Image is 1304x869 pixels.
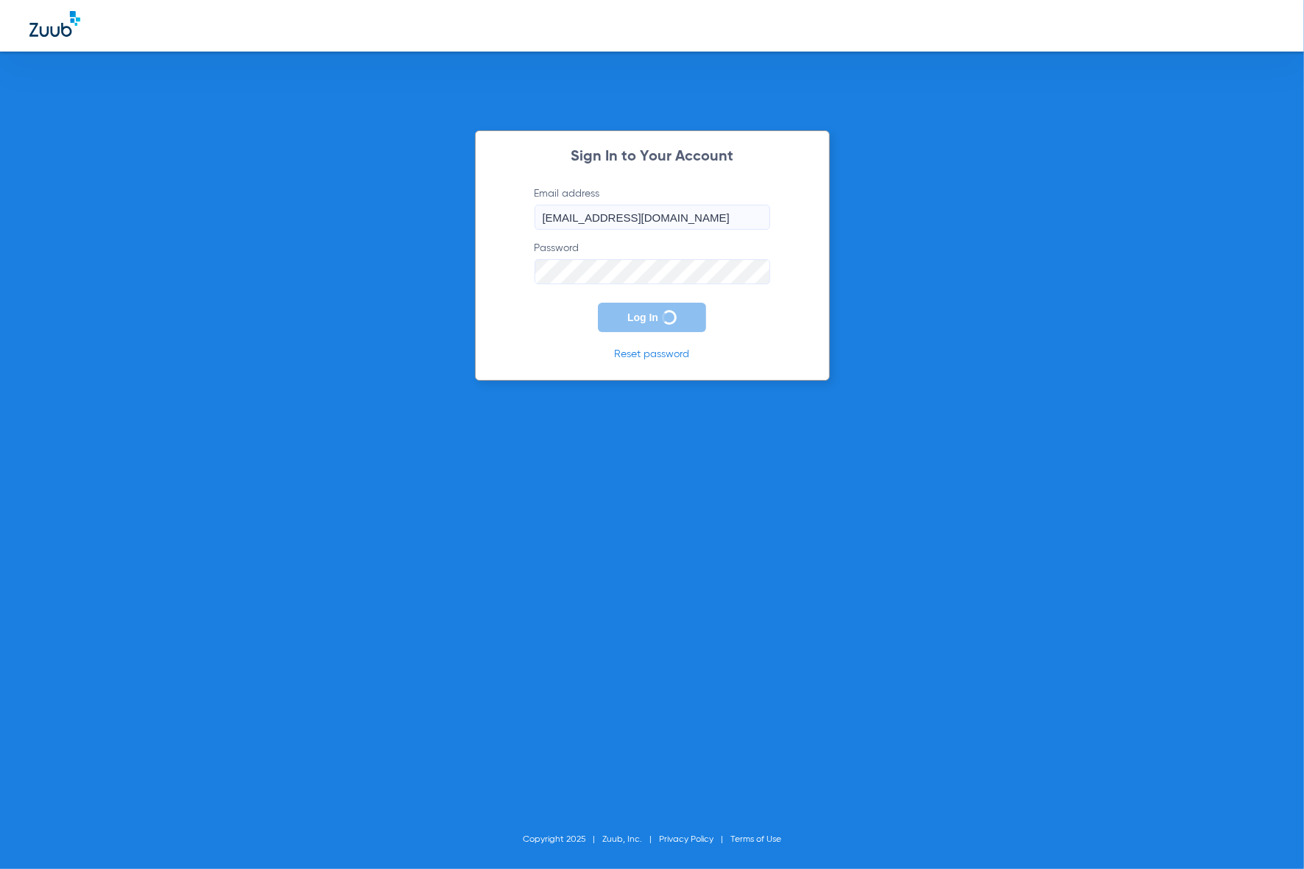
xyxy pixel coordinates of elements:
a: Reset password [615,349,690,359]
img: Zuub Logo [29,11,80,37]
input: PasswordOpen Keeper Popup [535,259,770,284]
label: Email address [535,186,770,230]
button: Log In [598,303,706,332]
input: Email addressOpen Keeper Popup [535,205,770,230]
span: Log In [627,312,658,323]
a: Terms of Use [730,835,781,844]
iframe: Chat Widget [1230,798,1304,869]
h2: Sign In to Your Account [512,149,792,164]
a: Privacy Policy [659,835,713,844]
li: Copyright 2025 [523,832,602,847]
li: Zuub, Inc. [602,832,659,847]
label: Password [535,241,770,284]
